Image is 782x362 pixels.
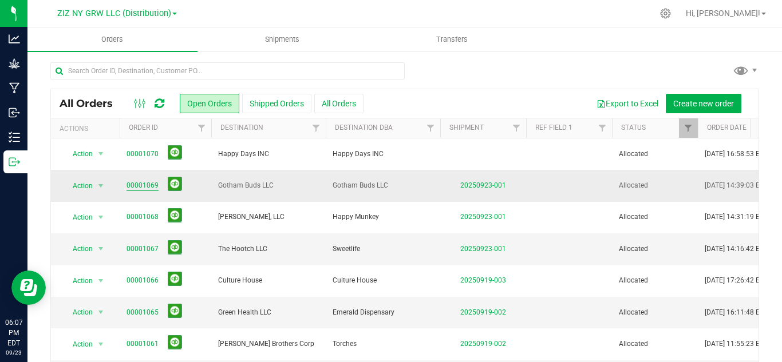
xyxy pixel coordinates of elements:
[94,304,108,320] span: select
[421,118,440,138] a: Filter
[589,94,666,113] button: Export to Excel
[218,212,319,222] span: [PERSON_NAME], LLC
[127,339,159,349] a: 00001061
[619,244,691,254] span: Allocated
[60,97,124,110] span: All Orders
[658,8,673,19] div: Manage settings
[94,273,108,289] span: select
[62,336,93,352] span: Action
[9,132,20,143] inline-svg: Inventory
[619,212,691,222] span: Allocated
[218,244,319,254] span: The Hootch LLC
[9,107,20,118] inline-svg: Inbound
[62,209,93,225] span: Action
[180,94,239,113] button: Open Orders
[333,275,433,286] span: Culture House
[94,146,108,162] span: select
[705,307,768,318] span: [DATE] 16:11:48 EDT
[94,241,108,257] span: select
[460,276,506,284] a: 20250919-003
[619,180,691,191] span: Allocated
[686,9,760,18] span: Hi, [PERSON_NAME]!
[333,180,433,191] span: Gotham Buds LLC
[705,212,768,222] span: [DATE] 14:31:19 EDT
[705,244,768,254] span: [DATE] 14:16:42 EDT
[129,124,158,132] a: Order ID
[367,27,537,51] a: Transfers
[218,149,319,160] span: Happy Days INC
[707,124,747,132] a: Order Date
[333,339,433,349] span: Torches
[619,339,691,349] span: Allocated
[535,124,572,132] a: Ref Field 1
[220,124,263,132] a: Destination
[127,180,159,191] a: 00001069
[127,307,159,318] a: 00001065
[50,62,405,79] input: Search Order ID, Destination, Customer PO...
[62,178,93,194] span: Action
[127,149,159,160] a: 00001070
[57,9,171,18] span: ZIZ NY GRW LLC (Distribution)
[460,340,506,348] a: 20250919-002
[250,34,315,45] span: Shipments
[507,118,526,138] a: Filter
[449,124,484,132] a: Shipment
[11,270,46,305] iframe: Resource center
[218,275,319,286] span: Culture House
[27,27,198,51] a: Orders
[9,58,20,69] inline-svg: Grow
[333,244,433,254] span: Sweetlife
[673,99,734,108] span: Create new order
[314,94,364,113] button: All Orders
[9,82,20,94] inline-svg: Manufacturing
[198,27,368,51] a: Shipments
[218,180,319,191] span: Gotham Buds LLC
[62,146,93,162] span: Action
[307,118,326,138] a: Filter
[192,118,211,138] a: Filter
[593,118,612,138] a: Filter
[62,304,93,320] span: Action
[666,94,741,113] button: Create new order
[705,149,768,160] span: [DATE] 16:58:53 EDT
[127,244,159,254] a: 00001067
[335,124,393,132] a: Destination DBA
[94,336,108,352] span: select
[5,348,22,357] p: 09/23
[62,241,93,257] span: Action
[705,180,768,191] span: [DATE] 14:39:03 EDT
[9,156,20,168] inline-svg: Outbound
[60,125,115,133] div: Actions
[619,307,691,318] span: Allocated
[621,124,646,132] a: Status
[460,213,506,221] a: 20250923-001
[333,212,433,222] span: Happy Munkey
[333,149,433,160] span: Happy Days INC
[94,209,108,225] span: select
[62,273,93,289] span: Action
[619,275,691,286] span: Allocated
[218,307,319,318] span: Green Health LLC
[127,212,159,222] a: 00001068
[460,308,506,316] a: 20250919-002
[619,149,691,160] span: Allocated
[5,317,22,348] p: 06:07 PM EDT
[421,34,483,45] span: Transfers
[86,34,139,45] span: Orders
[705,275,768,286] span: [DATE] 17:26:42 EDT
[460,245,506,253] a: 20250923-001
[218,339,319,349] span: [PERSON_NAME] Brothers Corp
[9,33,20,45] inline-svg: Analytics
[242,94,311,113] button: Shipped Orders
[705,339,768,349] span: [DATE] 11:55:23 EDT
[679,118,698,138] a: Filter
[333,307,433,318] span: Emerald Dispensary
[127,275,159,286] a: 00001066
[460,181,506,189] a: 20250923-001
[94,178,108,194] span: select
